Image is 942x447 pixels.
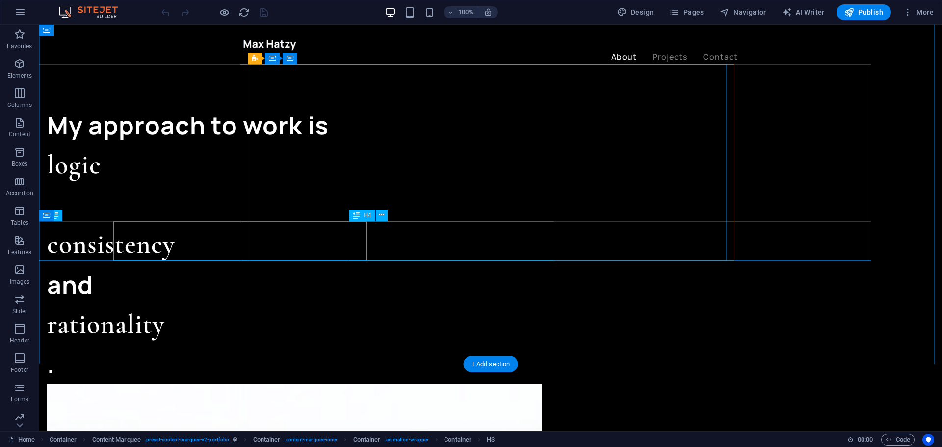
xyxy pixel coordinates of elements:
span: Click to select. Double-click to edit [353,434,381,446]
p: Features [8,248,31,256]
p: Images [10,278,30,286]
p: Footer [11,366,28,374]
button: Usercentrics [922,434,934,446]
button: Design [613,4,658,20]
i: Reload page [238,7,250,18]
span: More [903,7,934,17]
span: . animation-wrapper [384,434,429,446]
i: On resize automatically adjust zoom level to fit chosen device. [484,8,493,17]
span: : [864,436,866,443]
button: Pages [665,4,707,20]
a: Click to cancel selection. Double-click to open Pages [8,434,35,446]
span: Pages [669,7,704,17]
p: Header [10,337,29,344]
button: AI Writer [778,4,829,20]
p: Accordion [6,189,33,197]
span: . content-marquee-inner [284,434,338,446]
span: Code [886,434,910,446]
span: Click to select. Double-click to edit [92,434,141,446]
span: Click to select. Double-click to edit [50,434,77,446]
p: Boxes [12,160,28,168]
button: Navigator [716,4,770,20]
button: More [899,4,938,20]
span: 00 00 [858,434,873,446]
span: . preset-content-marquee-v2-portfolio [145,434,229,446]
span: Click to select. Double-click to edit [444,434,471,446]
i: This element is a customizable preset [233,437,237,442]
p: Favorites [7,42,32,50]
button: Click here to leave preview mode and continue editing [218,6,230,18]
span: Click to select. Double-click to edit [253,434,281,446]
div: Design (Ctrl+Alt+Y) [613,4,658,20]
span: Click to select. Double-click to edit [487,434,495,446]
span: Navigator [720,7,766,17]
p: Slider [12,307,27,315]
p: Tables [11,219,28,227]
span: Design [617,7,654,17]
span: AI Writer [782,7,825,17]
button: 100% [444,6,478,18]
h6: Session time [847,434,873,446]
span: Publish [844,7,883,17]
button: Publish [837,4,891,20]
span: H4 [364,212,371,218]
nav: breadcrumb [50,434,495,446]
div: + Add section [464,356,518,372]
p: Content [9,131,30,138]
h6: 100% [458,6,474,18]
button: reload [238,6,250,18]
p: Elements [7,72,32,79]
button: Code [881,434,915,446]
p: Forms [11,395,28,403]
p: Columns [7,101,32,109]
img: Editor Logo [56,6,130,18]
